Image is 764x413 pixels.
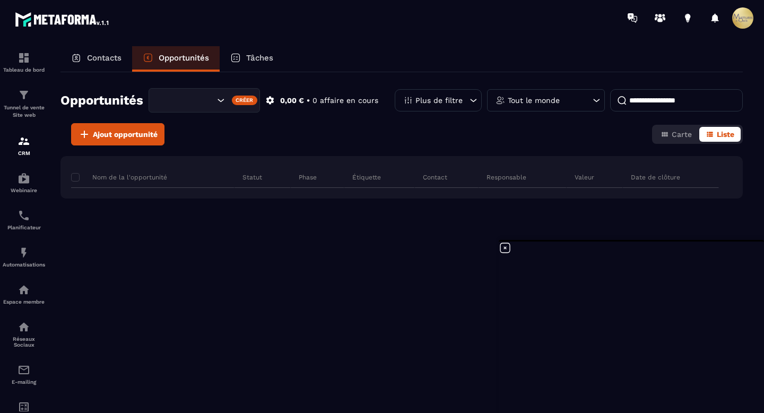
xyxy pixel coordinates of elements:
[3,262,45,268] p: Automatisations
[15,10,110,29] img: logo
[158,94,214,106] input: Search for option
[18,321,30,333] img: social-network
[132,46,220,72] a: Opportunités
[299,173,317,182] p: Phase
[487,173,526,182] p: Responsable
[246,53,273,63] p: Tâches
[87,53,121,63] p: Contacts
[3,299,45,305] p: Espace membre
[242,173,262,182] p: Statut
[18,246,30,259] img: automations
[18,364,30,376] img: email
[3,379,45,385] p: E-mailing
[3,356,45,393] a: emailemailE-mailing
[3,127,45,164] a: formationformationCRM
[654,127,698,142] button: Carte
[3,225,45,230] p: Planificateur
[3,238,45,276] a: automationsautomationsAutomatisations
[312,96,378,106] p: 0 affaire en cours
[280,96,304,106] p: 0,00 €
[149,88,260,113] div: Search for option
[71,123,164,145] button: Ajout opportunité
[3,201,45,238] a: schedulerschedulerPlanificateur
[18,209,30,222] img: scheduler
[220,46,284,72] a: Tâches
[3,67,45,73] p: Tableau de bord
[3,44,45,81] a: formationformationTableau de bord
[508,97,560,104] p: Tout le monde
[18,89,30,101] img: formation
[3,150,45,156] p: CRM
[3,164,45,201] a: automationsautomationsWebinaire
[3,81,45,127] a: formationformationTunnel de vente Site web
[18,51,30,64] img: formation
[18,172,30,185] img: automations
[18,135,30,148] img: formation
[3,276,45,313] a: automationsautomationsEspace membre
[3,313,45,356] a: social-networksocial-networkRéseaux Sociaux
[159,53,209,63] p: Opportunités
[352,173,381,182] p: Étiquette
[423,173,447,182] p: Contact
[307,96,310,106] p: •
[3,104,45,119] p: Tunnel de vente Site web
[415,97,463,104] p: Plus de filtre
[18,283,30,296] img: automations
[3,336,45,348] p: Réseaux Sociaux
[60,46,132,72] a: Contacts
[71,173,167,182] p: Nom de la l'opportunité
[631,173,680,182] p: Date de clôture
[93,129,158,140] span: Ajout opportunité
[575,173,594,182] p: Valeur
[699,127,741,142] button: Liste
[3,187,45,193] p: Webinaire
[717,130,734,139] span: Liste
[232,96,258,105] div: Créer
[60,90,143,111] h2: Opportunités
[672,130,692,139] span: Carte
